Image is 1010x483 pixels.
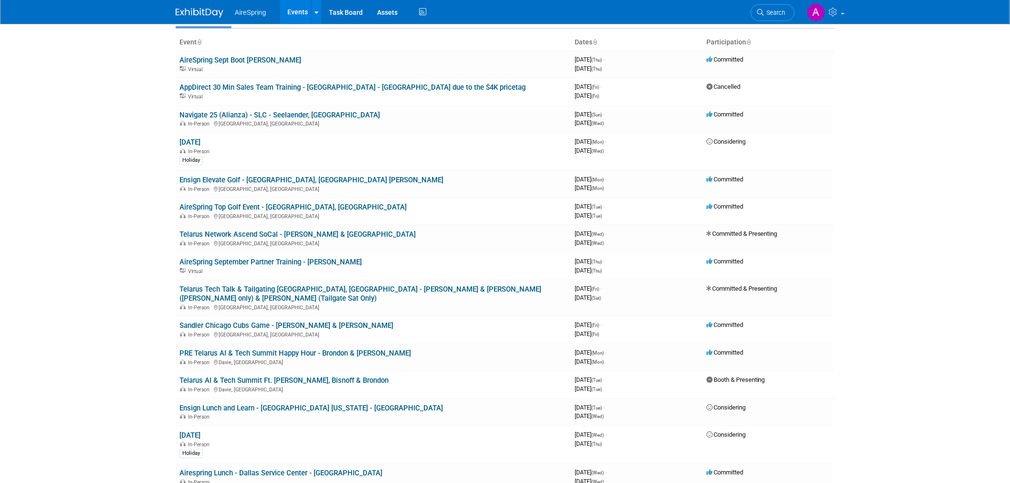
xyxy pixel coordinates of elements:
span: (Mon) [591,186,604,191]
span: [DATE] [575,376,605,383]
span: - [603,111,605,118]
div: Holiday [179,449,203,458]
a: AireSpring September Partner Training - [PERSON_NAME] [179,258,362,266]
span: Virtual [188,268,205,274]
a: [DATE] [179,431,200,440]
div: Davie, [GEOGRAPHIC_DATA] [179,385,567,393]
a: Ensign Lunch and Learn - [GEOGRAPHIC_DATA] [US_STATE] - [GEOGRAPHIC_DATA] [179,404,443,412]
span: - [605,349,607,356]
a: Sort by Start Date [592,38,597,46]
span: - [605,469,607,476]
span: [DATE] [575,404,605,411]
img: In-Person Event [180,441,186,446]
span: (Thu) [591,441,602,447]
span: In-Person [188,186,212,192]
span: (Fri) [591,94,599,99]
img: ExhibitDay [176,8,223,18]
img: Aila Ortiaga [807,3,825,21]
span: [DATE] [575,431,607,438]
span: (Wed) [591,432,604,438]
span: (Fri) [591,332,599,337]
span: Committed [706,176,743,183]
span: (Tue) [591,204,602,210]
img: In-Person Event [180,186,186,191]
span: (Mon) [591,139,604,145]
span: - [605,230,607,237]
span: Committed [706,321,743,328]
span: In-Person [188,441,212,448]
a: PRE Telarus AI & Tech Summit Happy Hour - Brondon & [PERSON_NAME] [179,349,411,357]
span: [DATE] [575,294,601,301]
div: Holiday [179,156,203,165]
a: Sandler Chicago Cubs Game - [PERSON_NAME] & [PERSON_NAME] [179,321,393,330]
span: Committed [706,349,743,356]
span: Committed [706,56,743,63]
span: (Fri) [591,323,599,328]
span: In-Person [188,359,212,366]
span: (Wed) [591,470,604,475]
div: [GEOGRAPHIC_DATA], [GEOGRAPHIC_DATA] [179,212,567,220]
span: In-Person [188,332,212,338]
span: [DATE] [575,92,599,99]
img: Virtual Event [180,66,186,71]
span: - [605,431,607,438]
span: [DATE] [575,385,602,392]
a: AireSpring Top Golf Event - [GEOGRAPHIC_DATA], [GEOGRAPHIC_DATA] [179,203,407,211]
span: In-Person [188,414,212,420]
img: In-Person Event [180,213,186,218]
span: - [603,258,605,265]
div: [GEOGRAPHIC_DATA], [GEOGRAPHIC_DATA] [179,239,567,247]
div: [GEOGRAPHIC_DATA], [GEOGRAPHIC_DATA] [179,119,567,127]
span: [DATE] [575,321,602,328]
img: In-Person Event [180,359,186,364]
span: (Mon) [591,359,604,365]
th: Participation [703,34,834,51]
span: [DATE] [575,138,607,145]
span: In-Person [188,387,212,393]
span: Search [764,9,786,16]
span: In-Person [188,304,212,311]
span: [DATE] [575,440,602,447]
span: Cancelled [706,83,740,90]
span: Virtual [188,66,205,73]
span: (Thu) [591,57,602,63]
span: - [605,176,607,183]
span: [DATE] [575,212,602,219]
span: (Mon) [591,177,604,182]
a: Sort by Participation Type [746,38,751,46]
span: (Thu) [591,259,602,264]
div: [GEOGRAPHIC_DATA], [GEOGRAPHIC_DATA] [179,185,567,192]
img: In-Person Event [180,414,186,419]
span: Booth & Presenting [706,376,765,383]
span: (Fri) [591,84,599,90]
div: [GEOGRAPHIC_DATA], [GEOGRAPHIC_DATA] [179,303,567,311]
span: (Sat) [591,295,601,301]
span: [DATE] [575,184,604,191]
span: [DATE] [575,176,607,183]
span: [DATE] [575,119,604,126]
a: Ensign Elevate Golf - [GEOGRAPHIC_DATA], [GEOGRAPHIC_DATA] [PERSON_NAME] [179,176,443,184]
span: [DATE] [575,258,605,265]
span: - [603,203,605,210]
a: Navigate 25 (Alianza) - SLC - Seelaender, [GEOGRAPHIC_DATA] [179,111,380,119]
span: - [603,56,605,63]
a: Search [751,4,795,21]
img: In-Person Event [180,304,186,309]
span: (Wed) [591,121,604,126]
span: [DATE] [575,349,607,356]
span: [DATE] [575,65,602,72]
span: In-Person [188,121,212,127]
span: (Tue) [591,405,602,410]
a: Telarus Tech Talk & Tailgating [GEOGRAPHIC_DATA], [GEOGRAPHIC_DATA] - [PERSON_NAME] & [PERSON_NAM... [179,285,541,303]
span: Considering [706,138,746,145]
a: AireSpring Sept Boot [PERSON_NAME] [179,56,301,64]
span: Committed [706,203,743,210]
span: (Wed) [591,148,604,154]
span: (Thu) [591,66,602,72]
span: (Fri) [591,286,599,292]
th: Event [176,34,571,51]
span: [DATE] [575,230,607,237]
span: (Thu) [591,268,602,273]
span: Considering [706,431,746,438]
span: [DATE] [575,83,602,90]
